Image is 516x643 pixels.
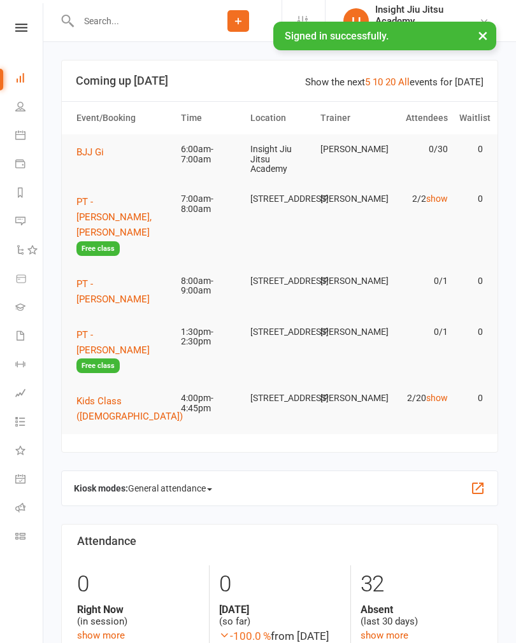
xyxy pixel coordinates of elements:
[76,194,169,256] button: PT - [PERSON_NAME], [PERSON_NAME]Free class
[175,184,245,224] td: 7:00am-8:00am
[15,180,44,208] a: Reports
[245,102,314,134] th: Location
[385,76,396,88] a: 20
[315,317,384,347] td: [PERSON_NAME]
[384,184,454,214] td: 2/2
[219,565,341,604] div: 0
[15,495,44,523] a: Roll call kiosk mode
[74,483,128,493] strong: Kiosk modes:
[343,8,369,34] div: IJ
[384,383,454,413] td: 2/20
[315,102,384,134] th: Trainer
[384,102,454,134] th: Attendees
[384,134,454,164] td: 0/30
[76,358,120,373] span: Free class
[365,76,370,88] a: 5
[219,630,271,642] span: -100.0 %
[175,102,245,134] th: Time
[426,194,448,204] a: show
[15,523,44,552] a: Class kiosk mode
[76,145,113,160] button: BJJ Gi
[454,317,489,347] td: 0
[76,74,484,87] h3: Coming up [DATE]
[454,134,489,164] td: 0
[76,196,152,238] span: PT - [PERSON_NAME], [PERSON_NAME]
[15,437,44,466] a: What's New
[76,278,150,305] span: PT - [PERSON_NAME]
[245,134,314,184] td: Insight Jiu Jitsu Academy
[245,266,314,296] td: [STREET_ADDRESS]
[77,535,482,548] h3: Attendance
[219,604,341,616] strong: [DATE]
[15,65,44,94] a: Dashboard
[361,604,482,616] strong: Absent
[15,466,44,495] a: General attendance kiosk mode
[315,383,384,413] td: [PERSON_NAME]
[219,604,341,628] div: (so far)
[77,604,199,616] strong: Right Now
[245,317,314,347] td: [STREET_ADDRESS]
[315,266,384,296] td: [PERSON_NAME]
[315,184,384,214] td: [PERSON_NAME]
[384,266,454,296] td: 0/1
[76,393,192,424] button: Kids Class ([DEMOGRAPHIC_DATA])
[454,184,489,214] td: 0
[71,102,175,134] th: Event/Booking
[76,395,183,422] span: Kids Class ([DEMOGRAPHIC_DATA])
[454,383,489,413] td: 0
[245,383,314,413] td: [STREET_ADDRESS]
[373,76,383,88] a: 10
[175,134,245,174] td: 6:00am-7:00am
[426,393,448,403] a: show
[398,76,410,88] a: All
[76,241,120,256] span: Free class
[15,122,44,151] a: Calendar
[471,22,494,49] button: ×
[361,604,482,628] div: (last 30 days)
[375,4,479,27] div: Insight Jiu Jitsu Academy
[15,265,44,294] a: Product Sales
[77,604,199,628] div: (in session)
[175,317,245,357] td: 1:30pm-2:30pm
[245,184,314,214] td: [STREET_ADDRESS]
[76,276,169,307] button: PT - [PERSON_NAME]
[315,134,384,164] td: [PERSON_NAME]
[76,146,104,158] span: BJJ Gi
[75,12,195,30] input: Search...
[175,266,245,306] td: 8:00am-9:00am
[77,565,199,604] div: 0
[175,383,245,423] td: 4:00pm-4:45pm
[305,74,484,90] div: Show the next events for [DATE]
[128,478,212,498] span: General attendance
[15,151,44,180] a: Payments
[15,380,44,409] a: Assessments
[76,329,150,356] span: PT - [PERSON_NAME]
[361,565,482,604] div: 32
[361,630,408,641] a: show more
[454,102,489,134] th: Waitlist
[76,327,169,374] button: PT - [PERSON_NAME]Free class
[384,317,454,347] td: 0/1
[454,266,489,296] td: 0
[285,30,389,42] span: Signed in successfully.
[15,94,44,122] a: People
[77,630,125,641] a: show more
